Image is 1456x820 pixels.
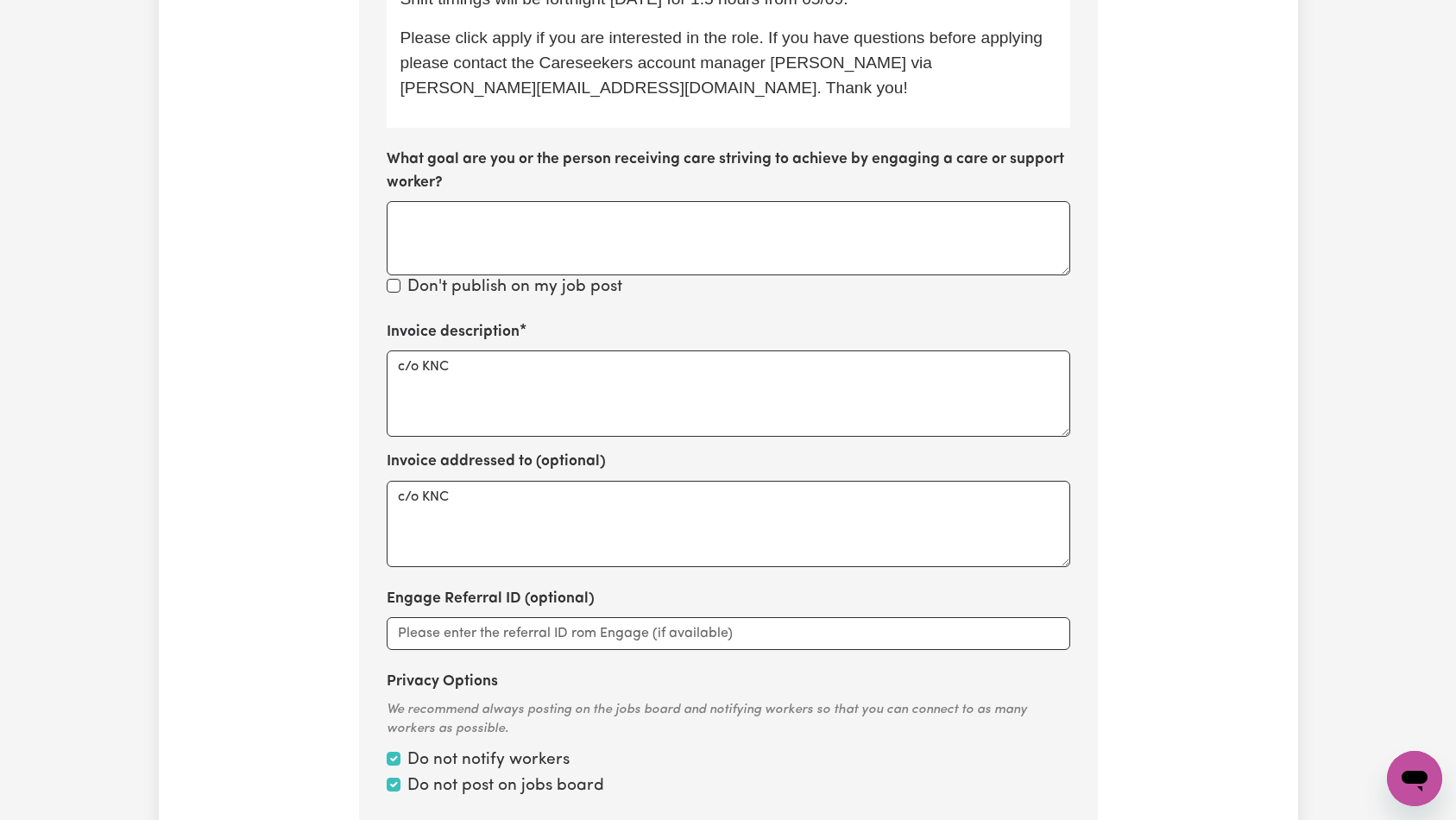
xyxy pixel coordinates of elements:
label: Invoice addressed to (optional) [387,451,606,473]
label: Privacy Options [387,671,498,693]
label: What goal are you or the person receiving care striving to achieve by engaging a care or support ... [387,148,1070,194]
iframe: Button to launch messaging window [1387,751,1442,806]
textarea: c/o KNC [387,350,1070,437]
label: Engage Referral ID (optional) [387,588,595,610]
label: Don't publish on my job post [407,275,622,300]
div: We recommend always posting on the jobs board and notifying workers so that you can connect to as... [387,701,1070,740]
span: Please click apply if you are interested in the role. If you have questions before applying pleas... [400,28,1048,97]
input: Please enter the referral ID rom Engage (if available) [387,617,1070,650]
label: Invoice description [387,321,520,344]
textarea: c/o KNC [387,481,1070,567]
label: Do not notify workers [407,748,570,773]
label: Do not post on jobs board [407,774,604,799]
